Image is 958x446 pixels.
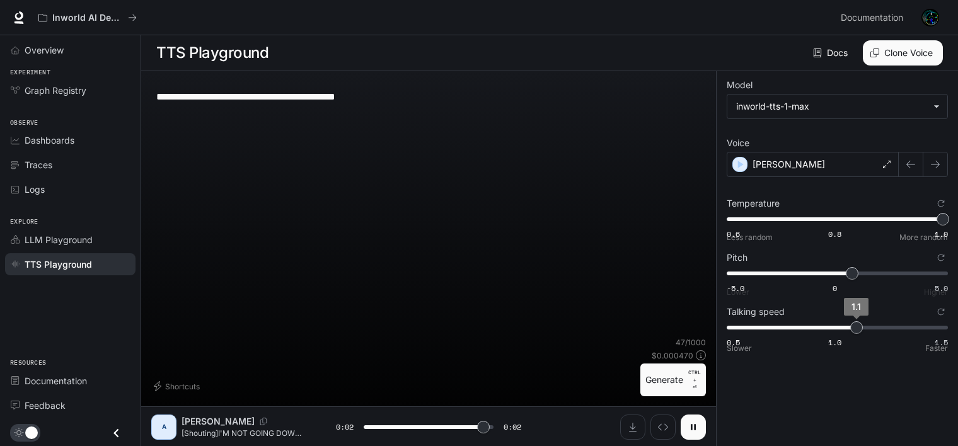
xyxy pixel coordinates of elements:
a: Dashboards [5,129,136,151]
a: Documentation [836,5,913,30]
span: 5.0 [935,283,948,294]
a: Traces [5,154,136,176]
p: Voice [727,139,749,147]
button: Download audio [620,415,645,440]
span: 1.5 [935,337,948,348]
a: Documentation [5,370,136,392]
div: A [154,417,174,437]
p: Lower [727,289,749,296]
span: Logs [25,183,45,196]
p: Inworld AI Demos [52,13,123,23]
p: Less random [727,234,773,241]
span: 0.6 [727,229,740,239]
span: Documentation [25,374,87,387]
p: Pitch [727,253,747,262]
span: Dashboards [25,134,74,147]
p: Slower [727,345,752,352]
span: -5.0 [727,283,744,294]
p: Higher [924,289,948,296]
span: TTS Playground [25,258,92,271]
p: Temperature [727,199,780,208]
p: $ 0.000470 [652,350,693,361]
a: Docs [811,40,853,66]
a: Overview [5,39,136,61]
a: Feedback [5,394,136,416]
p: Model [727,81,753,89]
span: 1.1 [851,301,861,312]
a: Logs [5,178,136,200]
button: User avatar [918,5,943,30]
p: [PERSON_NAME] [753,158,825,171]
a: TTS Playground [5,253,136,275]
span: LLM Playground [25,233,93,246]
button: Copy Voice ID [255,418,272,425]
button: Reset to default [934,197,948,210]
span: 0:02 [336,421,354,433]
span: Graph Registry [25,84,86,97]
button: Inspect [650,415,676,440]
span: Documentation [841,10,903,26]
span: 0:02 [504,421,521,433]
p: More random [899,234,948,241]
span: Overview [25,43,64,57]
button: GenerateCTRL +⏎ [640,363,706,396]
button: Reset to default [934,251,948,265]
p: ⏎ [688,369,701,391]
button: Close drawer [102,420,130,446]
span: Feedback [25,399,66,412]
span: 0.8 [828,229,841,239]
p: 47 / 1000 [676,337,706,348]
span: Traces [25,158,52,171]
button: Shortcuts [151,376,205,396]
button: Clone Voice [863,40,943,66]
a: Graph Registry [5,79,136,101]
p: [PERSON_NAME] [182,415,255,428]
div: inworld-tts-1-max [736,100,927,113]
p: Faster [925,345,948,352]
span: 0.5 [727,337,740,348]
button: Reset to default [934,305,948,319]
span: Dark mode toggle [25,425,38,439]
p: Talking speed [727,307,785,316]
p: CTRL + [688,369,701,384]
span: 1.0 [828,337,841,348]
button: All workspaces [33,5,142,30]
h1: TTS Playground [156,40,268,66]
span: 0 [833,283,837,294]
a: LLM Playground [5,229,136,251]
p: [Shouting]I'M NOT GOING DOWN WITHOUT A FIGHT!!! [182,428,306,438]
div: inworld-tts-1-max [727,94,947,118]
img: User avatar [921,9,939,26]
